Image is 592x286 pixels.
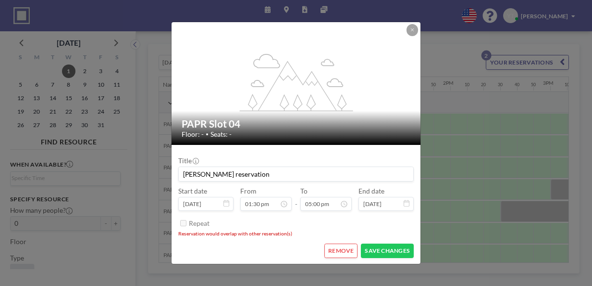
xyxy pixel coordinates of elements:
input: (No title) [179,167,413,181]
li: Reservation would overlap with other reservation(s) [178,231,414,237]
span: - [295,190,297,208]
label: End date [358,187,384,195]
label: To [300,187,308,195]
button: SAVE CHANGES [361,244,414,259]
span: Seats: - [210,130,232,138]
label: Start date [178,187,207,195]
span: Floor: - [182,130,204,138]
label: From [240,187,256,195]
label: Title [178,156,198,165]
label: Repeat [189,219,210,227]
span: • [206,131,209,137]
h2: PAPR Slot 04 [182,117,411,130]
button: REMOVE [324,244,358,259]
